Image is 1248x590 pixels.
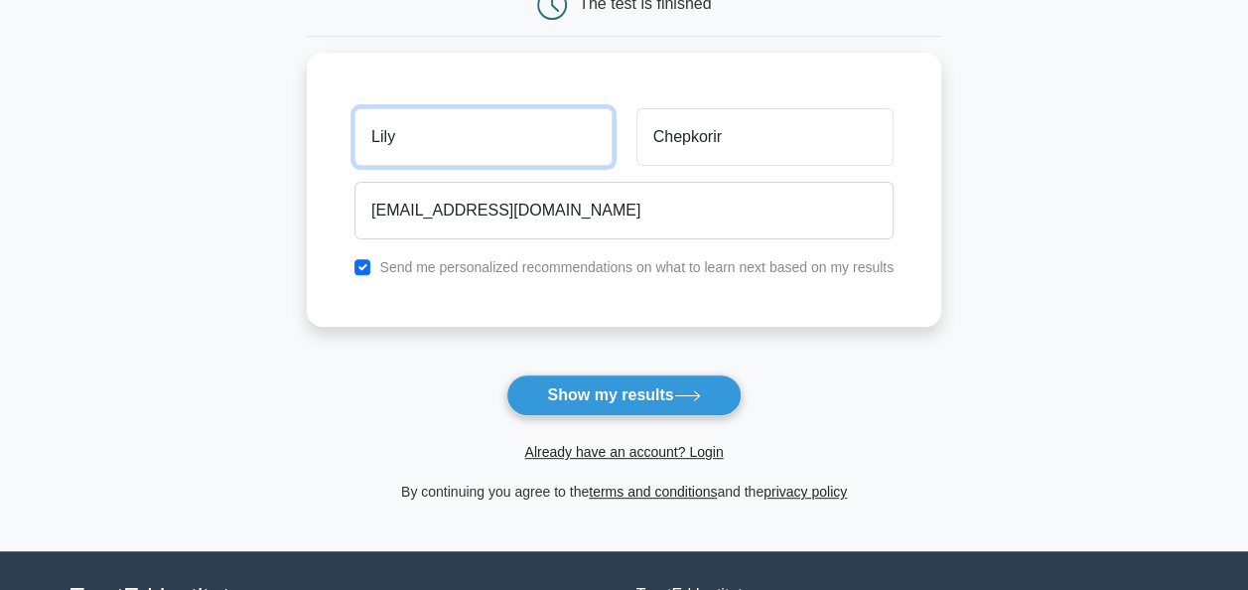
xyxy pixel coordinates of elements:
[379,259,894,275] label: Send me personalized recommendations on what to learn next based on my results
[763,484,847,500] a: privacy policy
[354,182,894,239] input: Email
[506,374,741,416] button: Show my results
[354,108,612,166] input: First name
[295,480,953,504] div: By continuing you agree to the and the
[589,484,717,500] a: terms and conditions
[524,444,723,460] a: Already have an account? Login
[636,108,894,166] input: Last name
